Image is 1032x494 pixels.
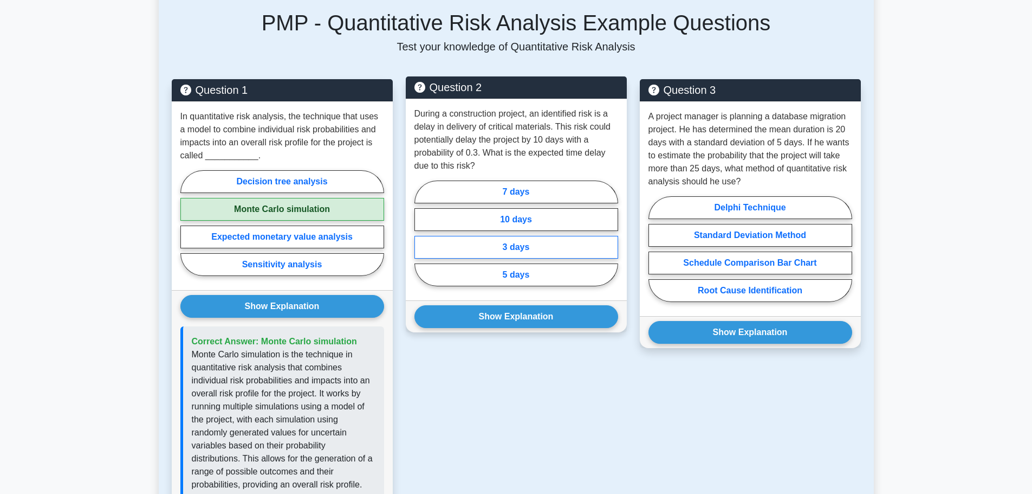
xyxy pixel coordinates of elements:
[648,110,852,188] p: A project manager is planning a database migration project. He has determined the mean duration i...
[180,110,384,162] p: In quantitative risk analysis, the technique that uses a model to combine individual risk probabi...
[648,196,852,219] label: Delphi Technique
[414,208,618,231] label: 10 days
[414,107,618,172] p: During a construction project, an identified risk is a delay in delivery of critical materials. T...
[180,226,384,248] label: Expected monetary value analysis
[414,81,618,94] h5: Question 2
[414,305,618,328] button: Show Explanation
[414,236,618,259] label: 3 days
[192,337,357,346] span: Correct Answer: Monte Carlo simulation
[180,295,384,318] button: Show Explanation
[414,264,618,286] label: 5 days
[648,224,852,247] label: Standard Deviation Method
[648,279,852,302] label: Root Cause Identification
[648,252,852,274] label: Schedule Comparison Bar Chart
[414,181,618,203] label: 7 days
[648,84,852,97] h5: Question 3
[180,170,384,193] label: Decision tree analysis
[180,253,384,276] label: Sensitivity analysis
[648,321,852,344] button: Show Explanation
[180,84,384,97] h5: Question 1
[180,198,384,221] label: Monte Carlo simulation
[172,10,861,36] h5: PMP - Quantitative Risk Analysis Example Questions
[172,40,861,53] p: Test your knowledge of Quantitative Risk Analysis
